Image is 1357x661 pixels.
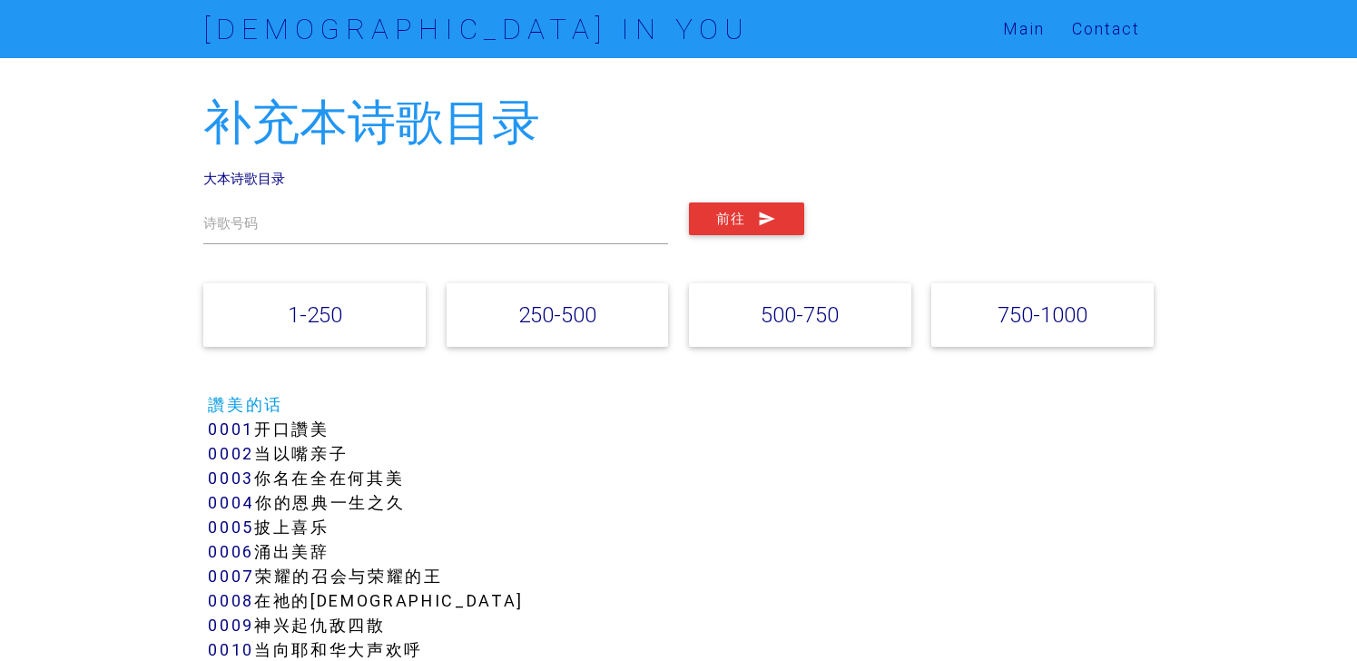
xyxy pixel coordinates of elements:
[208,492,255,513] a: 0004
[998,301,1087,328] a: 750-1000
[761,301,839,328] a: 500-750
[208,615,254,636] a: 0009
[208,443,254,464] a: 0002
[203,170,285,187] a: 大本诗歌目录
[208,394,283,415] a: 讚美的话
[208,541,254,562] a: 0006
[208,590,254,611] a: 0008
[208,419,254,439] a: 0001
[203,213,258,234] label: 诗歌号码
[208,639,254,660] a: 0010
[288,301,342,328] a: 1-250
[518,301,596,328] a: 250-500
[208,517,254,538] a: 0005
[208,468,254,488] a: 0003
[689,202,804,235] button: 前往
[203,96,1154,150] h2: 补充本诗歌目录
[208,566,255,587] a: 0007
